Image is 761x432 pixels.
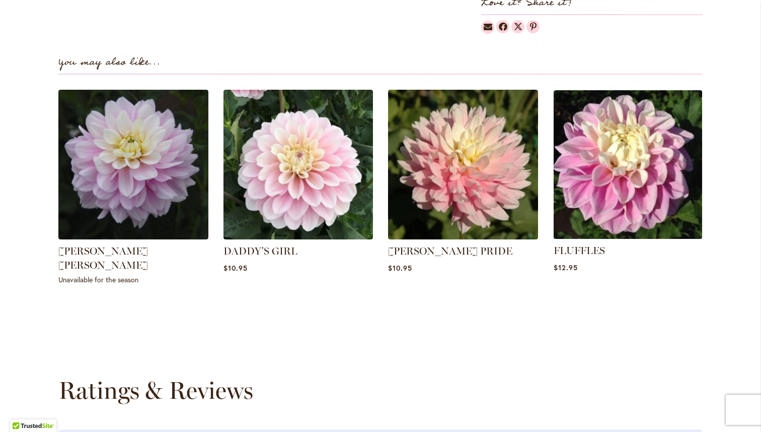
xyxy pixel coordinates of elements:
[554,263,578,272] span: $12.95
[58,90,208,240] img: Charlotte Mae
[223,245,297,257] a: DADDY'S GIRL
[223,263,248,273] span: $10.95
[58,376,253,405] strong: Ratings & Reviews
[223,90,373,240] img: DADDY'S GIRL
[388,245,512,257] a: [PERSON_NAME] PRIDE
[58,54,161,71] strong: You may also like...
[223,232,373,241] a: DADDY'S GIRL
[58,275,208,284] p: Unavailable for the season
[554,244,605,257] a: FLUFFLES
[511,20,524,33] a: Dahlias on Twitter
[496,20,509,33] a: Dahlias on Facebook
[554,231,703,241] a: FLUFFLES
[550,86,706,242] img: FLUFFLES
[388,263,412,273] span: $10.95
[58,245,148,271] a: [PERSON_NAME] [PERSON_NAME]
[58,232,208,241] a: Charlotte Mae
[388,232,538,241] a: CHILSON'S PRIDE
[388,90,538,240] img: CHILSON'S PRIDE
[526,20,540,33] a: Dahlias on Pinterest
[8,396,36,424] iframe: Launch Accessibility Center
